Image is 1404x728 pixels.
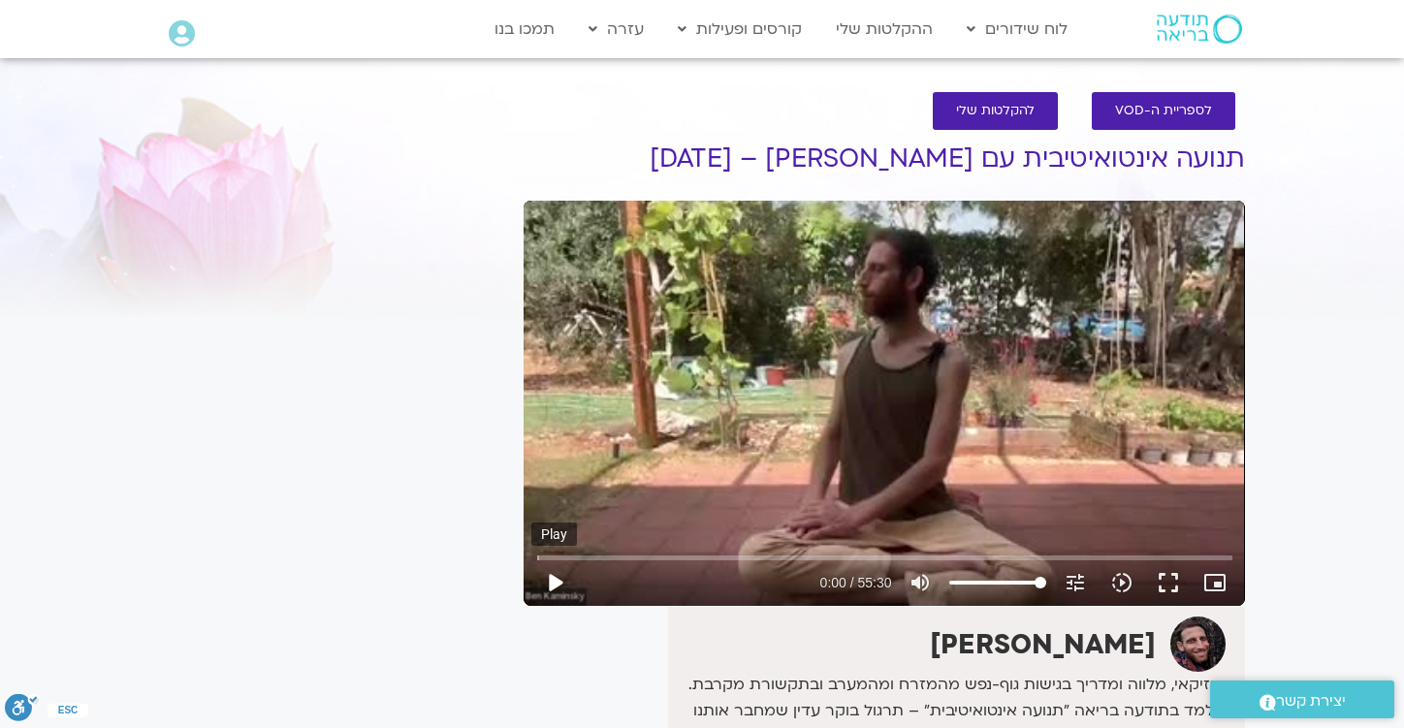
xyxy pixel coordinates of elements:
a: קורסים ופעילות [668,11,812,47]
span: יצירת קשר [1276,688,1346,714]
img: בן קמינסקי [1170,617,1226,672]
strong: [PERSON_NAME] [930,626,1156,663]
h1: תנועה אינטואיטיבית עם [PERSON_NAME] – [DATE] [524,144,1245,174]
a: יצירת קשר [1210,681,1394,718]
a: תמכו בנו [485,11,564,47]
a: להקלטות שלי [933,92,1058,130]
span: להקלטות שלי [956,104,1035,118]
img: תודעה בריאה [1157,15,1242,44]
span: לספריית ה-VOD [1115,104,1212,118]
a: לוח שידורים [957,11,1077,47]
a: עזרה [579,11,654,47]
a: ההקלטות שלי [826,11,942,47]
a: לספריית ה-VOD [1092,92,1235,130]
